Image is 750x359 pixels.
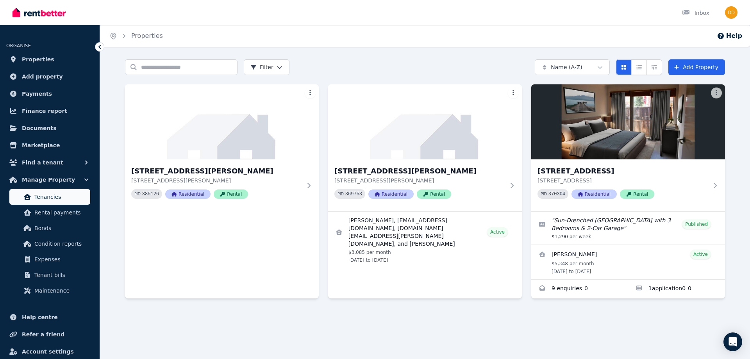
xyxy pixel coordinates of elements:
span: Tenant bills [34,270,87,280]
small: PID [337,192,344,196]
button: Card view [616,59,632,75]
span: Find a tenant [22,158,63,167]
span: Rental payments [34,208,87,217]
a: 122 Rose St, Fitzroy[STREET_ADDRESS][STREET_ADDRESS]PID 370304ResidentialRental [531,84,725,211]
span: Residential [165,189,211,199]
a: Marketplace [6,138,93,153]
div: Open Intercom Messenger [723,332,742,351]
a: View details for Bronwyn Lay [531,245,725,279]
button: More options [508,88,519,98]
span: Condition reports [34,239,87,248]
span: Manage Property [22,175,75,184]
span: Help centre [22,313,58,322]
span: Payments [22,89,52,98]
p: [STREET_ADDRESS][PERSON_NAME] [334,177,505,184]
span: Residential [368,189,414,199]
span: Rental [620,189,654,199]
a: Maintenance [9,283,90,298]
nav: Breadcrumb [100,25,172,47]
span: Account settings [22,347,74,356]
a: Add Property [668,59,725,75]
a: Rental payments [9,205,90,220]
p: [STREET_ADDRESS][PERSON_NAME] [131,177,302,184]
span: Documents [22,123,57,133]
code: 385126 [142,191,159,197]
a: Bonds [9,220,90,236]
a: Payments [6,86,93,102]
button: Expanded list view [646,59,662,75]
a: Tenancies [9,189,90,205]
button: Filter [244,59,289,75]
a: Applications for 122 Rose St, Fitzroy [628,280,725,298]
p: [STREET_ADDRESS] [537,177,708,184]
span: ORGANISE [6,43,31,48]
a: Properties [131,32,163,39]
div: View options [616,59,662,75]
a: Documents [6,120,93,136]
small: PID [134,192,141,196]
a: 3 Millicent Ave, Bulleen[STREET_ADDRESS][PERSON_NAME][STREET_ADDRESS][PERSON_NAME]PID 385126Resid... [125,84,319,211]
a: Add property [6,69,93,84]
span: Tenancies [34,192,87,202]
span: Properties [22,55,54,64]
button: Help [717,31,742,41]
a: View details for Celeste Eriksen, kemshke@gmail.com, leif.eriksen.au@gmail.com, and Rey Croucher [328,212,522,268]
h3: [STREET_ADDRESS][PERSON_NAME] [334,166,505,177]
code: 370304 [548,191,565,197]
h3: [STREET_ADDRESS] [537,166,708,177]
button: Find a tenant [6,155,93,170]
button: Name (A-Z) [535,59,610,75]
img: 122 Rose St, Fitzroy [531,84,725,159]
a: Enquiries for 122 Rose St, Fitzroy [531,280,628,298]
a: Edit listing: Sun-Drenched Fitzroy Townhouse with 3 Bedrooms & 2-Car Garage [531,212,725,245]
span: Residential [571,189,617,199]
div: Inbox [682,9,709,17]
span: Refer a friend [22,330,64,339]
span: Add property [22,72,63,81]
span: Name (A-Z) [551,63,582,71]
button: Manage Property [6,172,93,188]
span: Marketplace [22,141,60,150]
span: Bonds [34,223,87,233]
code: 369753 [345,191,362,197]
a: Refer a friend [6,327,93,342]
a: Expenses [9,252,90,267]
small: PID [541,192,547,196]
span: Rental [417,189,451,199]
a: Properties [6,52,93,67]
button: Compact list view [631,59,647,75]
img: 26 Russell St, Bulleen [328,84,522,159]
img: Dean Dixon [725,6,737,19]
span: Maintenance [34,286,87,295]
a: Condition reports [9,236,90,252]
span: Expenses [34,255,87,264]
button: More options [305,88,316,98]
span: Finance report [22,106,67,116]
img: RentBetter [12,7,66,18]
button: More options [711,88,722,98]
a: Help centre [6,309,93,325]
a: 26 Russell St, Bulleen[STREET_ADDRESS][PERSON_NAME][STREET_ADDRESS][PERSON_NAME]PID 369753Residen... [328,84,522,211]
span: Filter [250,63,273,71]
span: Rental [214,189,248,199]
h3: [STREET_ADDRESS][PERSON_NAME] [131,166,302,177]
img: 3 Millicent Ave, Bulleen [125,84,319,159]
a: Tenant bills [9,267,90,283]
a: Finance report [6,103,93,119]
